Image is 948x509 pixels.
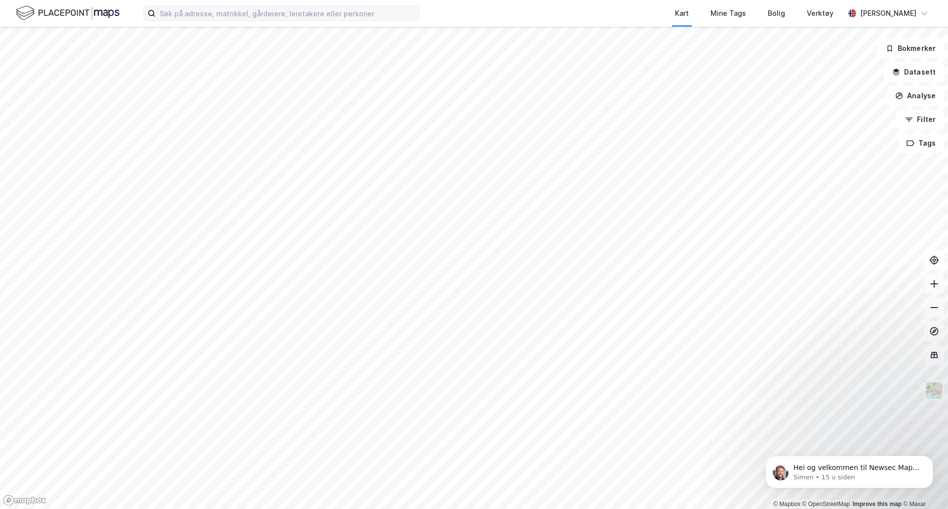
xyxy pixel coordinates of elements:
[675,7,689,19] div: Kart
[773,501,800,508] a: Mapbox
[16,4,119,22] img: logo.f888ab2527a4732fd821a326f86c7f29.svg
[887,86,944,106] button: Analyse
[768,7,785,19] div: Bolig
[877,39,944,58] button: Bokmerker
[853,501,902,508] a: Improve this map
[802,501,850,508] a: OpenStreetMap
[898,133,944,153] button: Tags
[884,62,944,82] button: Datasett
[897,110,944,129] button: Filter
[807,7,833,19] div: Verktøy
[711,7,746,19] div: Mine Tags
[925,381,944,400] img: Z
[3,495,46,506] a: Mapbox homepage
[860,7,916,19] div: [PERSON_NAME]
[156,6,419,21] input: Søk på adresse, matrikkel, gårdeiere, leietakere eller personer
[750,435,948,504] iframe: Intercom notifications melding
